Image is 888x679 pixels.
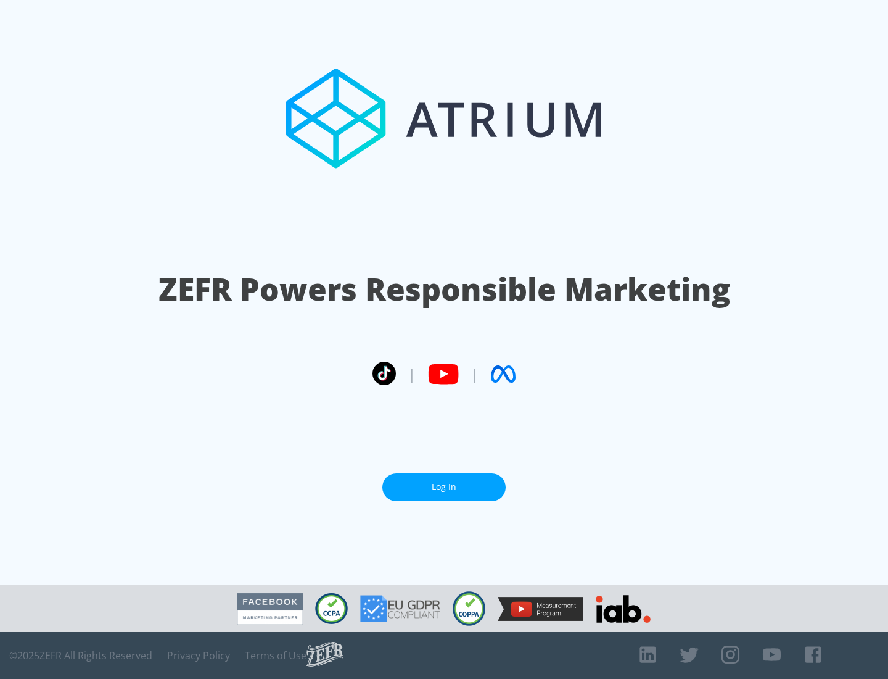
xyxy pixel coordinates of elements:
h1: ZEFR Powers Responsible Marketing [158,268,730,310]
span: | [408,365,416,383]
a: Privacy Policy [167,649,230,662]
img: COPPA Compliant [453,591,485,626]
img: IAB [596,595,651,623]
img: CCPA Compliant [315,593,348,624]
span: © 2025 ZEFR All Rights Reserved [9,649,152,662]
span: | [471,365,479,383]
img: GDPR Compliant [360,595,440,622]
img: Facebook Marketing Partner [237,593,303,625]
a: Log In [382,473,506,501]
a: Terms of Use [245,649,306,662]
img: YouTube Measurement Program [498,597,583,621]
